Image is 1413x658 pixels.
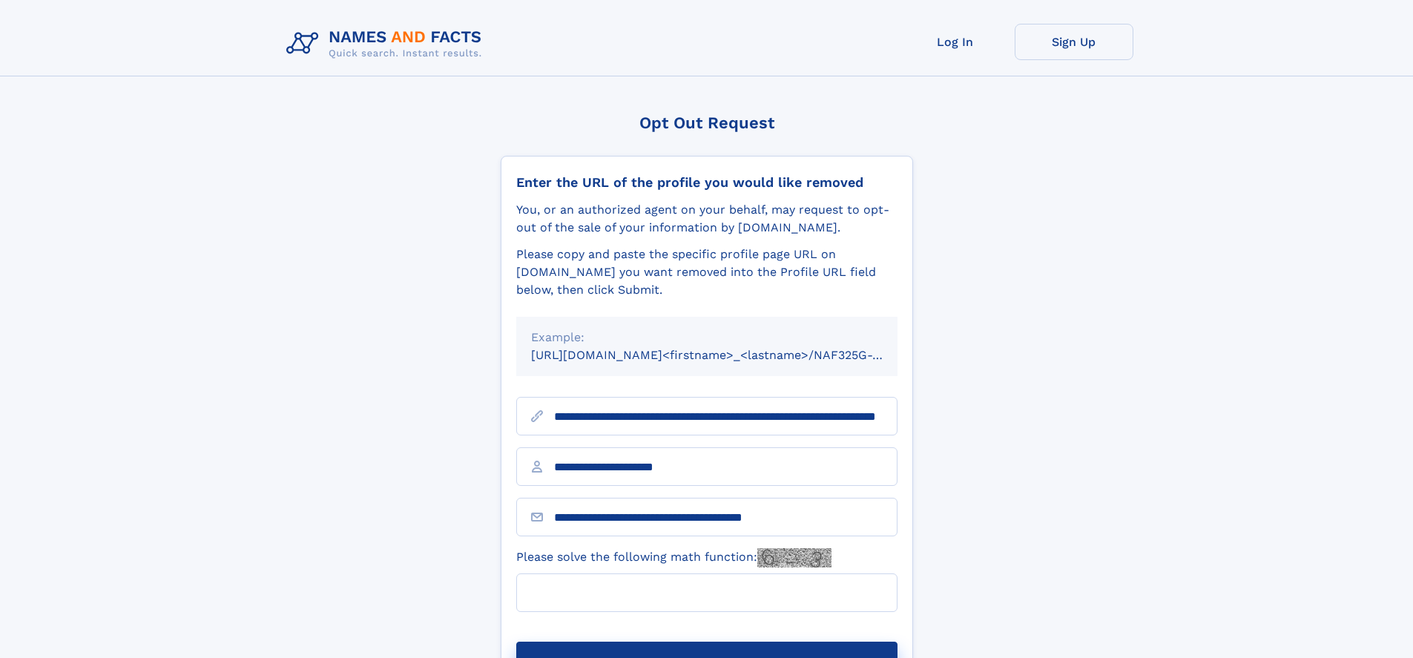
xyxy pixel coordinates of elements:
label: Please solve the following math function: [516,548,831,567]
div: Enter the URL of the profile you would like removed [516,174,897,191]
a: Sign Up [1015,24,1133,60]
div: You, or an authorized agent on your behalf, may request to opt-out of the sale of your informatio... [516,201,897,237]
div: Please copy and paste the specific profile page URL on [DOMAIN_NAME] you want removed into the Pr... [516,246,897,299]
a: Log In [896,24,1015,60]
div: Example: [531,329,883,346]
div: Opt Out Request [501,113,913,132]
img: Logo Names and Facts [280,24,494,64]
small: [URL][DOMAIN_NAME]<firstname>_<lastname>/NAF325G-xxxxxxxx [531,348,926,362]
